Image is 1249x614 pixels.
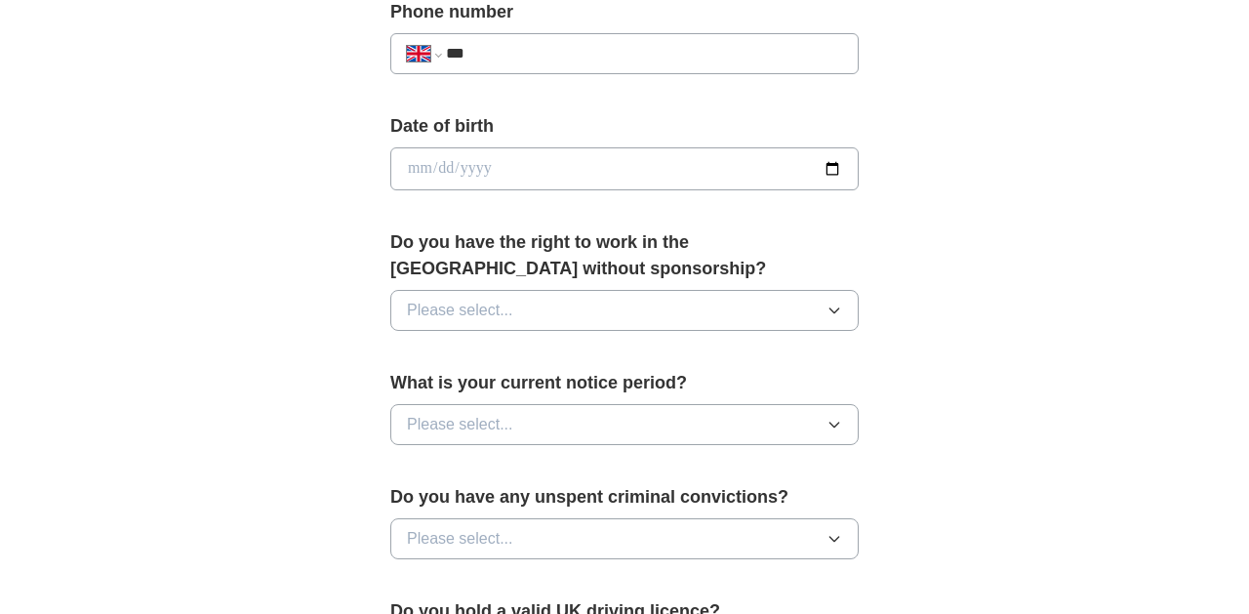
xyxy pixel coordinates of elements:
[390,370,859,396] label: What is your current notice period?
[390,484,859,511] label: Do you have any unspent criminal convictions?
[390,290,859,331] button: Please select...
[390,404,859,445] button: Please select...
[407,413,513,436] span: Please select...
[390,229,859,282] label: Do you have the right to work in the [GEOGRAPHIC_DATA] without sponsorship?
[390,518,859,559] button: Please select...
[390,113,859,140] label: Date of birth
[407,527,513,551] span: Please select...
[407,299,513,322] span: Please select...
